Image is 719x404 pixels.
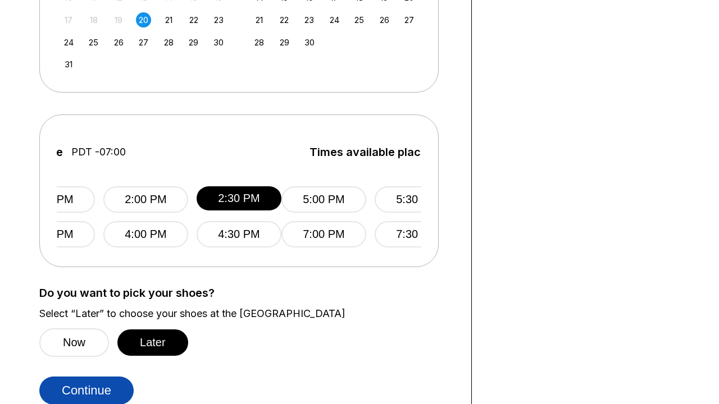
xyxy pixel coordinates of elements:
[111,35,126,50] div: Choose Tuesday, August 26th, 2025
[197,186,281,210] button: 2:30 PM
[61,57,76,72] div: Choose Sunday, August 31st, 2025
[103,186,188,213] button: 2:00 PM
[103,221,188,247] button: 4:00 PM
[117,329,188,356] button: Later
[186,35,201,50] div: Choose Friday, August 29th, 2025
[111,12,126,27] div: Not available Tuesday, August 19th, 2025
[61,35,76,50] div: Choose Sunday, August 24th, 2025
[375,221,459,247] button: 7:30 PM
[61,12,76,27] div: Not available Sunday, August 17th, 2025
[39,328,109,357] button: Now
[281,186,366,213] button: 5:00 PM
[211,12,226,27] div: Choose Saturday, August 23rd, 2025
[302,35,317,50] div: Choose Tuesday, September 30th, 2025
[402,12,417,27] div: Choose Saturday, September 27th, 2025
[161,35,176,50] div: Choose Thursday, August 28th, 2025
[302,12,317,27] div: Choose Tuesday, September 23rd, 2025
[86,12,101,27] div: Not available Monday, August 18th, 2025
[136,35,151,50] div: Choose Wednesday, August 27th, 2025
[161,12,176,27] div: Choose Thursday, August 21st, 2025
[211,35,226,50] div: Choose Saturday, August 30th, 2025
[277,12,292,27] div: Choose Monday, September 22nd, 2025
[39,307,454,320] label: Select “Later” to choose your shoes at the [GEOGRAPHIC_DATA]
[136,12,151,27] div: Choose Wednesday, August 20th, 2025
[252,35,267,50] div: Choose Sunday, September 28th, 2025
[71,146,126,158] span: PDT -07:00
[39,287,454,299] label: Do you want to pick your shoes?
[277,35,292,50] div: Choose Monday, September 29th, 2025
[377,12,392,27] div: Choose Friday, September 26th, 2025
[310,146,427,158] span: Times available place
[352,12,367,27] div: Choose Thursday, September 25th, 2025
[281,221,366,247] button: 7:00 PM
[252,12,267,27] div: Choose Sunday, September 21st, 2025
[197,221,281,247] button: 4:30 PM
[86,35,101,50] div: Choose Monday, August 25th, 2025
[327,12,342,27] div: Choose Wednesday, September 24th, 2025
[186,12,201,27] div: Choose Friday, August 22nd, 2025
[375,186,459,213] button: 5:30 PM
